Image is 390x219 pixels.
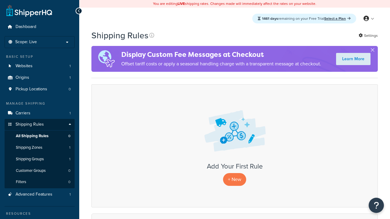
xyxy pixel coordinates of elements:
[69,87,71,92] span: 0
[369,198,384,213] button: Open Resource Center
[16,179,26,185] span: Filters
[5,165,75,176] li: Customer Groups
[223,173,246,186] p: + New
[178,1,185,6] b: LIVE
[5,165,75,176] a: Customer Groups 0
[69,64,71,69] span: 1
[69,145,70,150] span: 1
[5,154,75,165] li: Shipping Groups
[5,130,75,142] li: All Shipping Rules
[91,46,121,72] img: duties-banner-06bc72dcb5fe05cb3f9472aba00be2ae8eb53ab6f0d8bb03d382ba314ac3c341.png
[98,163,371,170] h3: Add Your First Rule
[16,64,33,69] span: Websites
[5,142,75,153] li: Shipping Zones
[359,31,378,40] a: Settings
[5,101,75,106] div: Manage Shipping
[324,16,351,21] a: Select a Plan
[69,192,71,197] span: 1
[252,14,356,23] div: remaining on your Free Trial
[69,75,71,80] span: 1
[5,72,75,83] li: Origins
[121,50,321,60] h4: Display Custom Fee Messages at Checkout
[5,54,75,59] div: Basic Setup
[16,122,44,127] span: Shipping Rules
[5,154,75,165] a: Shipping Groups 1
[6,5,52,17] a: ShipperHQ Home
[5,176,75,188] li: Filters
[5,119,75,188] li: Shipping Rules
[68,168,70,173] span: 0
[5,72,75,83] a: Origins 1
[16,87,47,92] span: Pickup Locations
[5,142,75,153] a: Shipping Zones 1
[262,16,278,21] strong: 1461 days
[69,157,70,162] span: 1
[16,75,29,80] span: Origins
[5,108,75,119] li: Carriers
[336,53,370,65] a: Learn More
[69,111,71,116] span: 1
[5,84,75,95] li: Pickup Locations
[5,61,75,72] li: Websites
[16,111,30,116] span: Carriers
[16,24,36,30] span: Dashboard
[5,61,75,72] a: Websites 1
[16,192,52,197] span: Advanced Features
[15,40,37,45] span: Scope: Live
[5,108,75,119] a: Carriers 1
[121,60,321,68] p: Offset tariff costs or apply a seasonal handling charge with a transparent message at checkout.
[5,176,75,188] a: Filters 0
[5,189,75,200] li: Advanced Features
[16,134,48,139] span: All Shipping Rules
[5,21,75,33] a: Dashboard
[5,119,75,130] a: Shipping Rules
[5,84,75,95] a: Pickup Locations 0
[68,134,70,139] span: 0
[91,30,148,41] h1: Shipping Rules
[5,189,75,200] a: Advanced Features 1
[16,145,42,150] span: Shipping Zones
[5,211,75,216] div: Resources
[68,179,70,185] span: 0
[16,168,46,173] span: Customer Groups
[16,157,44,162] span: Shipping Groups
[5,130,75,142] a: All Shipping Rules 0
